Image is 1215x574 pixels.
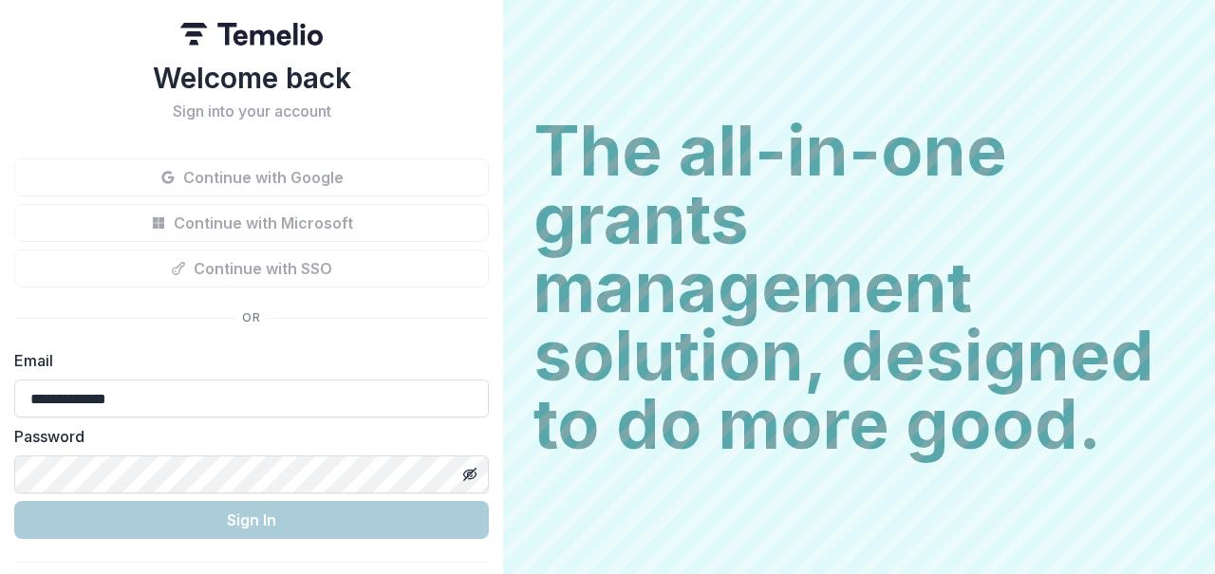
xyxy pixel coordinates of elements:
[14,158,489,196] button: Continue with Google
[14,61,489,95] h1: Welcome back
[14,250,489,287] button: Continue with SSO
[14,102,489,120] h2: Sign into your account
[180,23,323,46] img: Temelio
[14,204,489,242] button: Continue with Microsoft
[455,459,485,490] button: Toggle password visibility
[14,501,489,539] button: Sign In
[14,349,477,372] label: Email
[14,425,477,448] label: Password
